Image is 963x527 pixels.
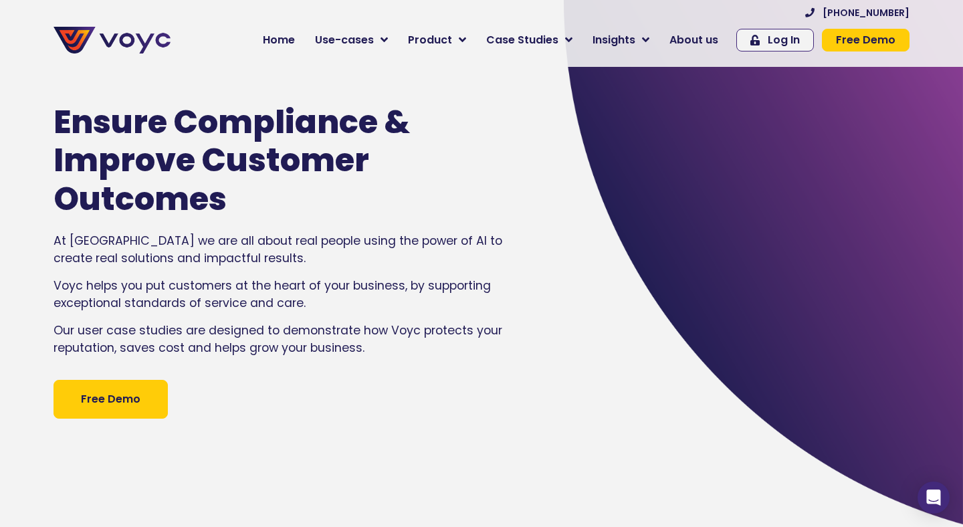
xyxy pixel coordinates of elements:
[823,8,909,17] span: [PHONE_NUMBER]
[582,27,659,54] a: Insights
[53,322,511,357] p: Our user case studies are designed to demonstrate how Voyc protects your reputation, saves cost a...
[398,27,476,54] a: Product
[805,8,909,17] a: [PHONE_NUMBER]
[476,27,582,54] a: Case Studies
[253,27,305,54] a: Home
[768,35,800,45] span: Log In
[53,232,511,268] p: At [GEOGRAPHIC_DATA] we are all about real people using the power of AI to create real solutions ...
[263,32,295,48] span: Home
[918,482,950,514] div: Open Intercom Messenger
[822,29,909,51] a: Free Demo
[669,32,718,48] span: About us
[305,27,398,54] a: Use-cases
[486,32,558,48] span: Case Studies
[593,32,635,48] span: Insights
[53,103,471,219] h1: Ensure Compliance & Improve Customer Outcomes
[408,32,452,48] span: Product
[53,380,168,419] a: Free Demo
[315,32,374,48] span: Use-cases
[53,277,511,312] p: Voyc helps you put customers at the heart of your business, by supporting exceptional standards o...
[659,27,728,54] a: About us
[836,35,895,45] span: Free Demo
[81,391,140,407] span: Free Demo
[53,27,171,54] img: voyc-full-logo
[736,29,814,51] a: Log In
